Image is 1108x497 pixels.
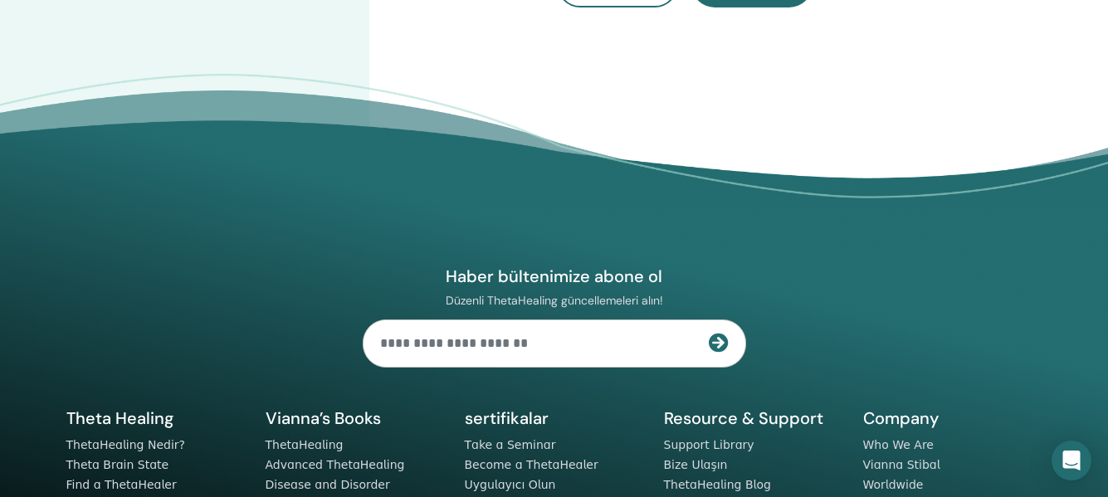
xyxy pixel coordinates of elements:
[664,438,754,451] a: Support Library
[465,458,598,471] a: Become a ThetaHealer
[863,438,934,451] a: Who We Are
[664,407,843,429] h5: Resource & Support
[66,407,246,429] h5: Theta Healing
[66,438,185,451] a: ThetaHealing Nedir?
[465,438,556,451] a: Take a Seminar
[266,438,344,451] a: ThetaHealing
[863,458,940,471] a: Vianna Stibal
[66,478,177,491] a: Find a ThetaHealer
[363,266,746,287] h4: Haber bültenimize abone ol
[863,407,1042,429] h5: Company
[465,478,556,491] a: Uygulayıcı Olun
[266,407,445,429] h5: Vianna’s Books
[863,478,924,491] a: Worldwide
[664,458,728,471] a: Bize Ulaşın
[266,458,405,471] a: Advanced ThetaHealing
[664,478,771,491] a: ThetaHealing Blog
[66,458,169,471] a: Theta Brain State
[266,478,390,491] a: Disease and Disorder
[363,293,746,308] p: Düzenli ThetaHealing güncellemeleri alın!
[465,407,644,429] h5: sertifikalar
[1052,441,1091,480] div: Open Intercom Messenger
